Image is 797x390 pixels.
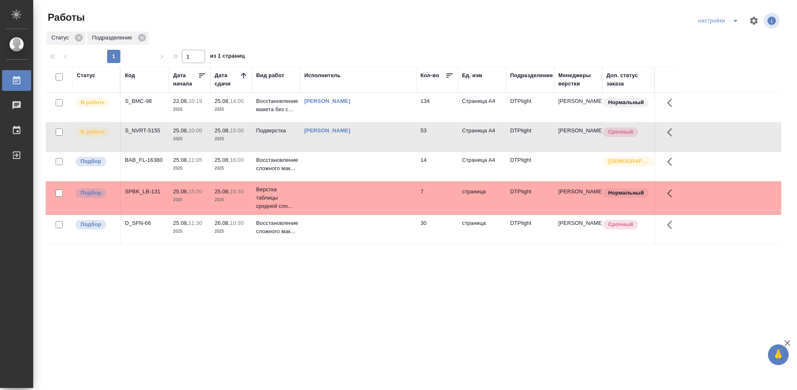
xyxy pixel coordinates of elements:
p: 26.08, [215,220,230,226]
p: 2025 [173,105,206,114]
button: Здесь прячутся важные кнопки [662,122,682,142]
p: Нормальный [608,189,644,197]
p: 10:30 [230,220,244,226]
button: 🙏 [768,344,789,365]
p: [PERSON_NAME] [558,97,598,105]
div: Доп. статус заказа [606,71,650,88]
td: 14 [416,152,458,181]
td: страница [458,183,506,212]
td: DTPlight [506,215,554,244]
div: Ед. изм [462,71,482,80]
div: Кол-во [421,71,439,80]
p: 2025 [173,196,206,204]
div: Код [125,71,135,80]
a: [PERSON_NAME] [304,98,350,104]
div: S_NVRT-5155 [125,127,165,135]
p: Верстка таблицы средней сло... [256,185,296,210]
p: 2025 [215,164,248,173]
td: DTPlight [506,183,554,212]
p: Подверстка [256,127,296,135]
div: Менеджеры верстки [558,71,598,88]
p: 25.08, [215,98,230,104]
span: из 1 страниц [210,51,245,63]
div: Исполнитель выполняет работу [75,97,116,108]
div: Можно подбирать исполнителей [75,188,116,199]
p: 11:05 [188,157,202,163]
p: 14:00 [230,98,244,104]
p: Восстановление сложного мак... [256,219,296,236]
button: Здесь прячутся важные кнопки [662,215,682,235]
div: Статус [77,71,95,80]
button: Здесь прячутся важные кнопки [662,183,682,203]
td: 7 [416,183,458,212]
p: 2025 [215,196,248,204]
p: Восстановление сложного мак... [256,156,296,173]
td: 134 [416,93,458,122]
div: Исполнитель [304,71,341,80]
p: 2025 [215,227,248,236]
span: Посмотреть информацию [764,13,781,29]
p: 25.08, [215,188,230,195]
div: Дата начала [173,71,198,88]
span: Работы [46,11,85,24]
p: [DEMOGRAPHIC_DATA] [608,157,650,166]
div: SPBK_LB-131 [125,188,165,196]
p: Подбор [81,220,101,229]
button: Здесь прячутся важные кнопки [662,93,682,113]
div: Дата сдачи [215,71,240,88]
p: 2025 [215,135,248,143]
p: [PERSON_NAME] [558,188,598,196]
p: 25.08, [173,127,188,134]
p: 25.08, [173,220,188,226]
p: 2025 [173,164,206,173]
div: D_SFN-66 [125,219,165,227]
span: Настроить таблицу [744,11,764,31]
p: 25.08, [215,157,230,163]
p: В работе [81,98,105,107]
div: Можно подбирать исполнителей [75,156,116,167]
td: Страница А4 [458,152,506,181]
div: Подразделение [510,71,553,80]
td: страница [458,215,506,244]
p: Срочный [608,220,633,229]
p: 2025 [173,227,206,236]
div: split button [696,14,744,27]
p: В работе [81,128,105,136]
p: [PERSON_NAME] [558,127,598,135]
p: 16:30 [230,188,244,195]
button: Здесь прячутся важные кнопки [662,152,682,172]
p: 15:00 [188,188,202,195]
p: 16:00 [230,157,244,163]
div: S_BMC-98 [125,97,165,105]
div: Вид работ [256,71,284,80]
div: Исполнитель выполняет работу [75,127,116,138]
td: 53 [416,122,458,151]
td: Страница А4 [458,122,506,151]
div: Подразделение [87,32,149,45]
p: 2025 [215,105,248,114]
a: [PERSON_NAME] [304,127,350,134]
span: 🙏 [771,346,785,363]
p: Восстановление макета без с... [256,97,296,114]
p: 15:00 [230,127,244,134]
td: DTPlight [506,122,554,151]
div: BAB_FL-16380 [125,156,165,164]
p: 11:30 [188,220,202,226]
td: DTPlight [506,93,554,122]
div: Статус [46,32,86,45]
td: 30 [416,215,458,244]
p: Нормальный [608,98,644,107]
p: Подразделение [92,34,135,42]
p: 10:00 [188,127,202,134]
p: 10:19 [188,98,202,104]
p: 25.08, [173,188,188,195]
p: 22.08, [173,98,188,104]
p: 2025 [173,135,206,143]
p: [PERSON_NAME] [558,219,598,227]
div: Можно подбирать исполнителей [75,219,116,230]
p: Подбор [81,157,101,166]
p: Статус [51,34,72,42]
p: Срочный [608,128,633,136]
td: Страница А4 [458,93,506,122]
td: DTPlight [506,152,554,181]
